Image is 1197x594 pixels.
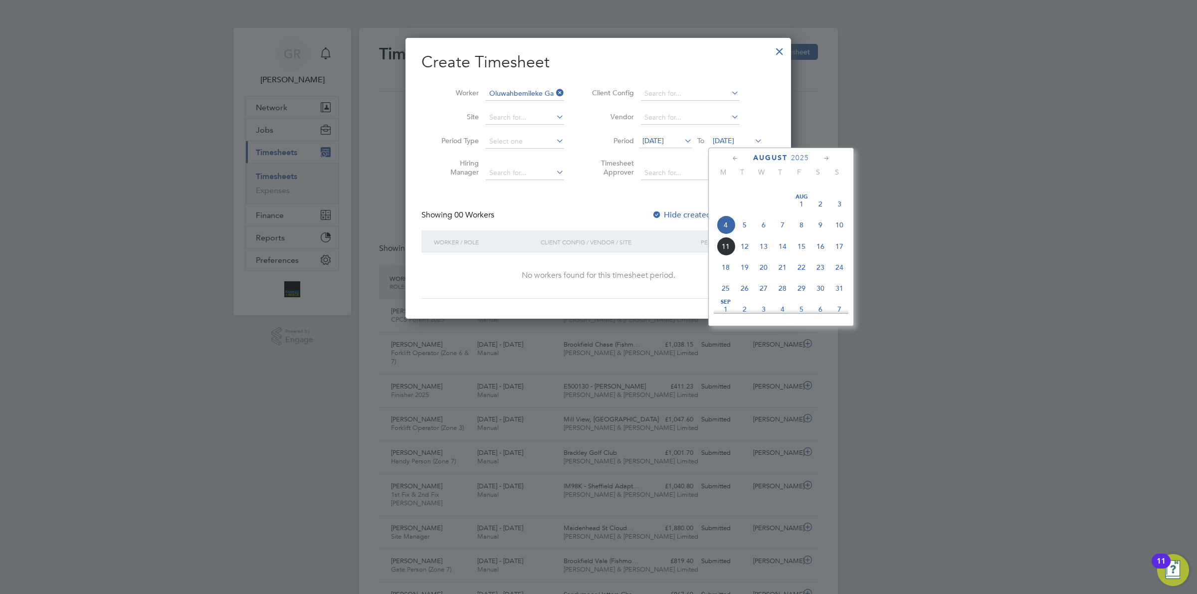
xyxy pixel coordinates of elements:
[486,87,564,101] input: Search for...
[791,154,809,162] span: 2025
[434,136,479,145] label: Period Type
[589,136,634,145] label: Period
[811,195,830,213] span: 2
[735,215,754,234] span: 5
[589,159,634,177] label: Timesheet Approver
[752,168,771,177] span: W
[431,270,765,281] div: No workers found for this timesheet period.
[641,111,739,125] input: Search for...
[792,195,811,199] span: Aug
[830,195,849,213] span: 3
[713,136,734,145] span: [DATE]
[754,300,773,319] span: 3
[792,300,811,319] span: 5
[792,258,811,277] span: 22
[486,135,564,149] input: Select one
[792,237,811,256] span: 15
[714,168,733,177] span: M
[811,237,830,256] span: 16
[641,87,739,101] input: Search for...
[431,230,538,253] div: Worker / Role
[830,258,849,277] span: 24
[811,300,830,319] span: 6
[735,237,754,256] span: 12
[792,279,811,298] span: 29
[421,52,775,73] h2: Create Timesheet
[773,237,792,256] span: 14
[735,300,754,319] span: 2
[716,258,735,277] span: 18
[434,112,479,121] label: Site
[652,210,753,220] label: Hide created timesheets
[754,237,773,256] span: 13
[830,279,849,298] span: 31
[773,258,792,277] span: 21
[773,215,792,234] span: 7
[486,111,564,125] input: Search for...
[486,166,564,180] input: Search for...
[754,258,773,277] span: 20
[792,195,811,213] span: 1
[538,230,698,253] div: Client Config / Vendor / Site
[771,168,790,177] span: T
[830,300,849,319] span: 7
[811,258,830,277] span: 23
[830,215,849,234] span: 10
[421,210,496,220] div: Showing
[808,168,827,177] span: S
[641,166,739,180] input: Search for...
[827,168,846,177] span: S
[754,215,773,234] span: 6
[773,279,792,298] span: 28
[589,88,634,97] label: Client Config
[754,279,773,298] span: 27
[1157,561,1166,574] div: 11
[792,215,811,234] span: 8
[773,300,792,319] span: 4
[753,154,788,162] span: August
[434,88,479,97] label: Worker
[716,279,735,298] span: 25
[589,112,634,121] label: Vendor
[716,215,735,234] span: 4
[642,136,664,145] span: [DATE]
[1157,554,1189,586] button: Open Resource Center, 11 new notifications
[790,168,808,177] span: F
[811,279,830,298] span: 30
[716,300,735,319] span: 1
[698,230,765,253] div: Period
[694,134,707,147] span: To
[716,237,735,256] span: 11
[716,300,735,305] span: Sep
[735,258,754,277] span: 19
[735,279,754,298] span: 26
[811,215,830,234] span: 9
[733,168,752,177] span: T
[434,159,479,177] label: Hiring Manager
[830,237,849,256] span: 17
[454,210,494,220] span: 00 Workers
